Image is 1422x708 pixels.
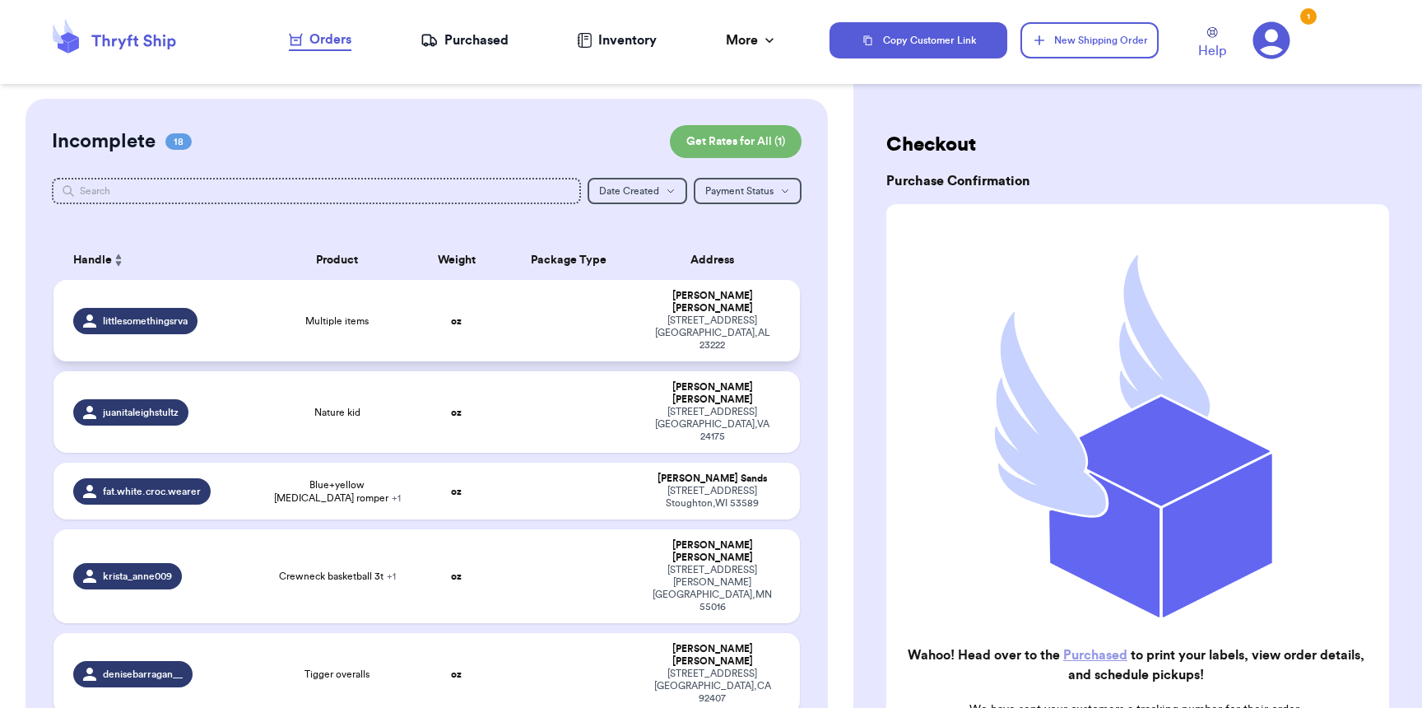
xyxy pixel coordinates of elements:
[263,240,411,280] th: Product
[645,485,779,510] div: [STREET_ADDRESS] Stoughton , WI 53589
[392,493,401,503] span: + 1
[645,539,779,564] div: [PERSON_NAME] [PERSON_NAME]
[451,316,462,326] strong: oz
[103,406,179,419] span: juanitaleighstultz
[645,564,779,613] div: [STREET_ADDRESS][PERSON_NAME] [GEOGRAPHIC_DATA] , MN 55016
[73,252,112,269] span: Handle
[670,125,802,158] button: Get Rates for All (1)
[103,570,172,583] span: krista_anne009
[1063,649,1127,662] a: Purchased
[1252,21,1290,59] a: 1
[1020,22,1159,58] button: New Shipping Order
[645,290,779,314] div: [PERSON_NAME] [PERSON_NAME]
[289,30,351,51] a: Orders
[314,406,360,419] span: Nature kid
[645,406,779,443] div: [STREET_ADDRESS] [GEOGRAPHIC_DATA] , VA 24175
[1198,27,1226,61] a: Help
[451,571,462,581] strong: oz
[289,30,351,49] div: Orders
[599,186,659,196] span: Date Created
[411,240,501,280] th: Weight
[52,128,156,155] h2: Incomplete
[501,240,635,280] th: Package Type
[645,643,779,668] div: [PERSON_NAME] [PERSON_NAME]
[304,668,369,681] span: Tigger overalls
[829,22,1007,58] button: Copy Customer Link
[705,186,774,196] span: Payment Status
[421,30,509,50] a: Purchased
[103,314,188,328] span: littlesomethingsrva
[645,314,779,352] div: [STREET_ADDRESS] [GEOGRAPHIC_DATA] , AL 23222
[279,570,396,583] span: Crewneck basketball 3t
[451,669,462,679] strong: oz
[645,381,779,406] div: [PERSON_NAME] [PERSON_NAME]
[726,30,778,50] div: More
[387,571,396,581] span: + 1
[1300,8,1317,25] div: 1
[451,408,462,417] strong: oz
[305,314,369,328] span: Multiple items
[645,668,779,705] div: [STREET_ADDRESS] [GEOGRAPHIC_DATA] , CA 92407
[899,645,1373,685] h2: Wahoo! Head over to the to print your labels, view order details, and schedule pickups!
[272,478,402,505] span: Blue+yellow [MEDICAL_DATA] romper
[165,133,192,150] span: 18
[694,178,802,204] button: Payment Status
[451,487,462,496] strong: oz
[645,473,779,485] div: [PERSON_NAME] Sands
[112,250,125,270] button: Sort ascending
[886,171,1389,191] h3: Purchase Confirmation
[886,132,1389,158] h2: Checkout
[103,668,183,681] span: denisebarragan__
[577,30,657,50] a: Inventory
[1198,41,1226,61] span: Help
[52,178,581,204] input: Search
[103,485,201,498] span: fat.white.croc.wearer
[635,240,799,280] th: Address
[588,178,687,204] button: Date Created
